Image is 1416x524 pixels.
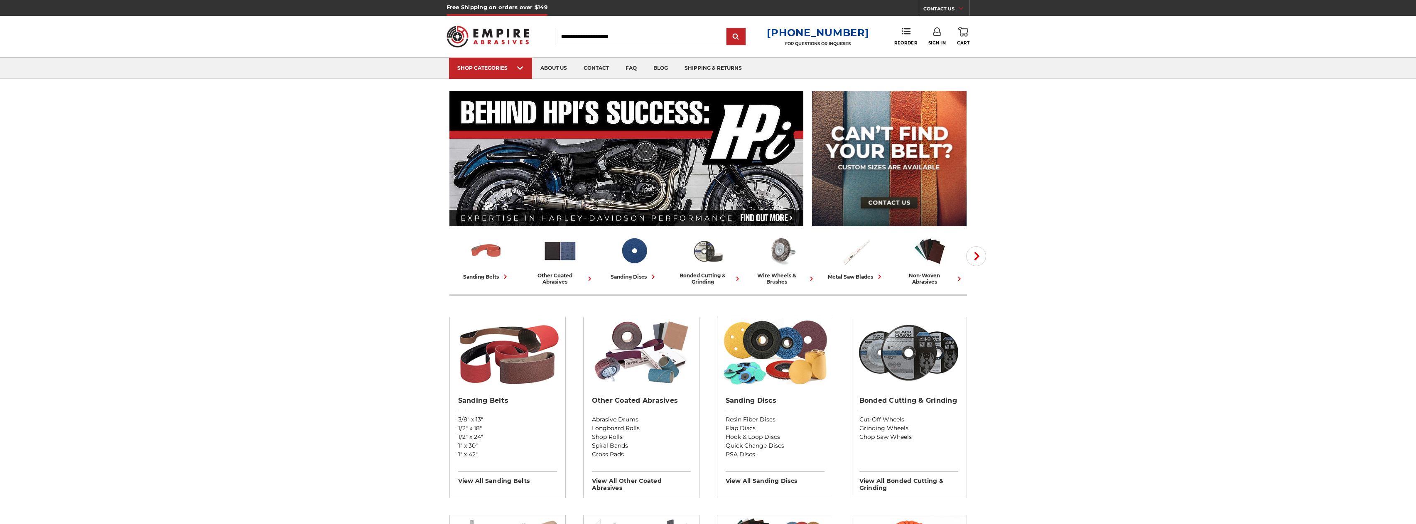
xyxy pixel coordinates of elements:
a: Abrasive Drums [592,415,691,424]
a: Flap Discs [726,424,825,433]
a: Chop Saw Wheels [859,433,958,441]
a: Resin Fiber Discs [726,415,825,424]
a: Shop Rolls [592,433,691,441]
div: sanding belts [463,272,510,281]
div: bonded cutting & grinding [675,272,742,285]
a: 1/2" x 18" [458,424,557,433]
a: CONTACT US [923,4,969,16]
a: Cross Pads [592,450,691,459]
span: Reorder [894,40,917,46]
input: Submit [728,29,744,45]
img: Sanding Discs [617,234,651,268]
a: bonded cutting & grinding [675,234,742,285]
a: 1" x 42" [458,450,557,459]
a: 1/2" x 24" [458,433,557,441]
p: FOR QUESTIONS OR INQUIRIES [767,41,869,47]
a: Hook & Loop Discs [726,433,825,441]
img: Sanding Discs [721,317,829,388]
a: shipping & returns [676,58,750,79]
a: contact [575,58,617,79]
a: sanding belts [453,234,520,281]
img: Non-woven Abrasives [913,234,947,268]
a: Quick Change Discs [726,441,825,450]
h2: Sanding Belts [458,397,557,405]
span: Cart [957,40,969,46]
a: Cut-Off Wheels [859,415,958,424]
a: Cart [957,27,969,46]
img: Bonded Cutting & Grinding [855,317,962,388]
a: PSA Discs [726,450,825,459]
a: metal saw blades [822,234,890,281]
img: Bonded Cutting & Grinding [691,234,725,268]
div: wire wheels & brushes [748,272,816,285]
a: Reorder [894,27,917,45]
h2: Other Coated Abrasives [592,397,691,405]
a: [PHONE_NUMBER] [767,27,869,39]
h3: View All other coated abrasives [592,471,691,492]
a: blog [645,58,676,79]
div: SHOP CATEGORIES [457,65,524,71]
img: Metal Saw Blades [839,234,873,268]
img: Other Coated Abrasives [587,317,695,388]
img: Sanding Belts [454,317,561,388]
div: other coated abrasives [527,272,594,285]
a: faq [617,58,645,79]
img: promo banner for custom belts. [812,91,967,226]
h3: View All bonded cutting & grinding [859,471,958,492]
a: non-woven abrasives [896,234,964,285]
img: Banner for an interview featuring Horsepower Inc who makes Harley performance upgrades featured o... [449,91,804,226]
a: Longboard Rolls [592,424,691,433]
h2: Sanding Discs [726,397,825,405]
a: other coated abrasives [527,234,594,285]
img: Sanding Belts [469,234,503,268]
a: sanding discs [601,234,668,281]
a: Grinding Wheels [859,424,958,433]
span: Sign In [928,40,946,46]
h2: Bonded Cutting & Grinding [859,397,958,405]
button: Next [966,246,986,266]
img: Wire Wheels & Brushes [765,234,799,268]
a: 1" x 30" [458,441,557,450]
h3: View All sanding discs [726,471,825,485]
div: non-woven abrasives [896,272,964,285]
div: sanding discs [611,272,658,281]
h3: View All sanding belts [458,471,557,485]
div: metal saw blades [828,272,884,281]
a: about us [532,58,575,79]
img: Other Coated Abrasives [543,234,577,268]
a: wire wheels & brushes [748,234,816,285]
a: 3/8" x 13" [458,415,557,424]
a: Spiral Bands [592,441,691,450]
img: Empire Abrasives [447,20,530,53]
